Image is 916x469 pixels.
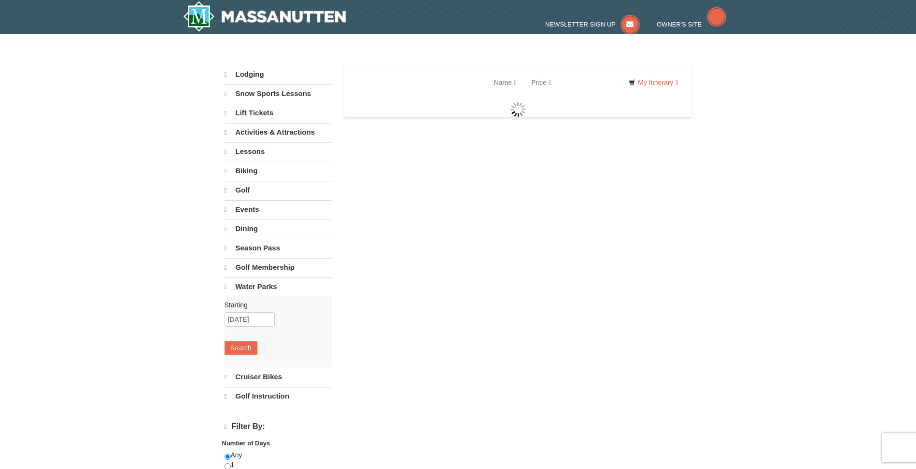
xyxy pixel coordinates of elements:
a: Water Parks [225,277,332,296]
a: Events [225,200,332,219]
a: Biking [225,162,332,180]
strong: Number of Days [222,440,270,447]
a: Cruiser Bikes [225,368,332,386]
a: Golf Membership [225,258,332,276]
a: Snow Sports Lessons [225,84,332,103]
span: Newsletter Sign Up [545,21,616,28]
a: Price [524,73,559,92]
a: My Itinerary [622,75,684,90]
img: Massanutten Resort Logo [183,1,346,32]
a: Lift Tickets [225,104,332,122]
a: Lessons [225,142,332,161]
span: Owner's Site [657,21,702,28]
a: Massanutten Resort [183,1,346,32]
label: Starting [225,300,325,310]
a: Lodging [225,66,332,83]
a: Name [487,73,524,92]
img: wait gif [510,102,526,117]
a: Owner's Site [657,21,726,28]
a: Activities & Attractions [225,123,332,141]
h4: Filter By: [225,422,332,431]
a: Season Pass [225,239,332,257]
a: Golf Instruction [225,387,332,405]
a: Newsletter Sign Up [545,21,640,28]
button: Search [225,341,257,355]
a: Golf [225,181,332,199]
a: Dining [225,220,332,238]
